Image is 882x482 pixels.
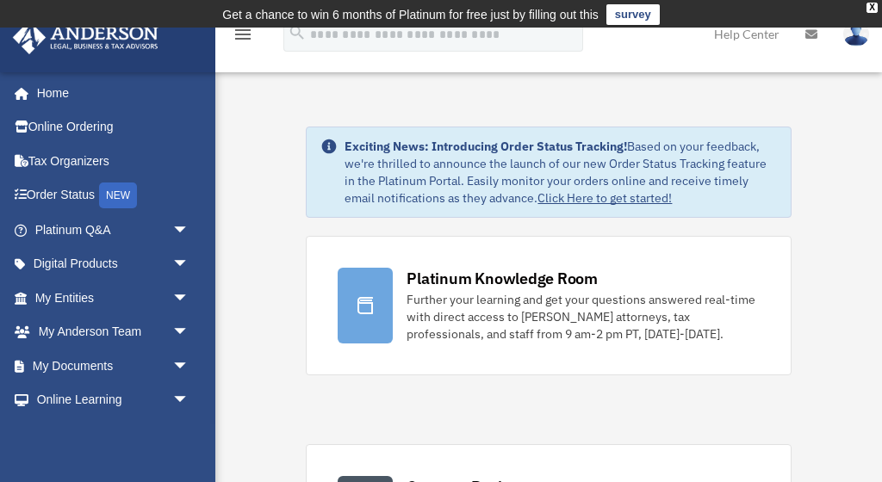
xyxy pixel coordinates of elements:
div: Further your learning and get your questions answered real-time with direct access to [PERSON_NAM... [407,291,759,343]
a: Click Here to get started! [537,190,672,206]
img: Anderson Advisors Platinum Portal [8,21,164,54]
span: arrow_drop_down [172,315,207,350]
a: Home [12,76,207,110]
a: Platinum Knowledge Room Further your learning and get your questions answered real-time with dire... [306,236,791,375]
div: NEW [99,182,137,208]
a: Tax Organizers [12,144,215,178]
span: arrow_drop_down [172,417,207,452]
a: Online Learningarrow_drop_down [12,383,215,417]
span: arrow_drop_down [172,281,207,316]
a: menu [233,30,253,45]
span: arrow_drop_down [172,349,207,384]
a: survey [606,4,660,25]
a: My Documentsarrow_drop_down [12,349,215,383]
div: close [866,3,878,13]
div: Get a chance to win 6 months of Platinum for free just by filling out this [222,4,599,25]
div: Platinum Knowledge Room [407,268,598,289]
span: arrow_drop_down [172,213,207,248]
strong: Exciting News: Introducing Order Status Tracking! [345,139,627,154]
a: Order StatusNEW [12,178,215,213]
a: Billingarrow_drop_down [12,417,215,451]
a: My Anderson Teamarrow_drop_down [12,315,215,349]
i: search [288,23,307,42]
a: Digital Productsarrow_drop_down [12,247,215,281]
a: Online Ordering [12,110,215,145]
div: Based on your feedback, we're thrilled to announce the launch of our new Order Status Tracking fe... [345,138,776,207]
i: menu [233,24,253,45]
img: User Pic [843,22,869,46]
span: arrow_drop_down [172,383,207,418]
a: My Entitiesarrow_drop_down [12,281,215,315]
a: Platinum Q&Aarrow_drop_down [12,213,215,247]
span: arrow_drop_down [172,247,207,282]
